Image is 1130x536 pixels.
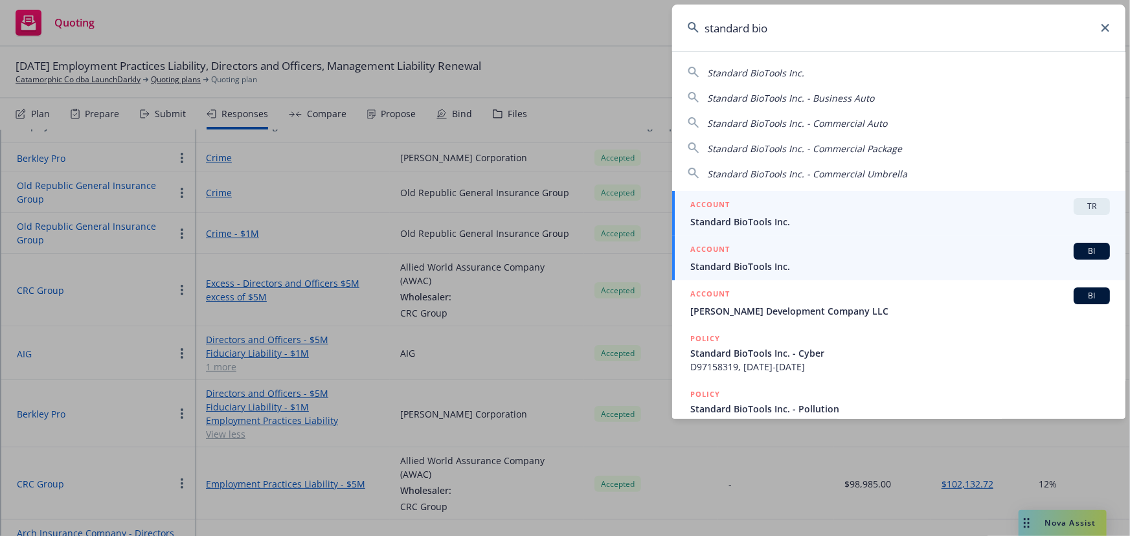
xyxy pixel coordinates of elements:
span: TR [1079,201,1105,212]
h5: ACCOUNT [690,287,730,303]
h5: POLICY [690,332,720,345]
h5: POLICY [690,388,720,401]
span: Standard BioTools Inc. - Pollution [690,402,1110,416]
span: Standard BioTools Inc. - Commercial Auto [707,117,887,129]
span: Standard BioTools Inc. - Business Auto [707,92,874,104]
span: Standard BioTools Inc. - Commercial Package [707,142,902,155]
span: D97158319, [DATE]-[DATE] [690,360,1110,374]
a: ACCOUNTBIStandard BioTools Inc. [672,236,1125,280]
a: ACCOUNTTRStandard BioTools Inc. [672,191,1125,236]
span: G71534078 001, [DATE]-[DATE] [690,416,1110,429]
a: POLICYStandard BioTools Inc. - CyberD97158319, [DATE]-[DATE] [672,325,1125,381]
h5: ACCOUNT [690,198,730,214]
span: Standard BioTools Inc. - Cyber [690,346,1110,360]
input: Search... [672,5,1125,51]
span: [PERSON_NAME] Development Company LLC [690,304,1110,318]
span: Standard BioTools Inc. - Commercial Umbrella [707,168,907,180]
h5: ACCOUNT [690,243,730,258]
a: ACCOUNTBI[PERSON_NAME] Development Company LLC [672,280,1125,325]
span: BI [1079,245,1105,257]
span: Standard BioTools Inc. [690,215,1110,229]
a: POLICYStandard BioTools Inc. - PollutionG71534078 001, [DATE]-[DATE] [672,381,1125,436]
span: Standard BioTools Inc. [690,260,1110,273]
span: Standard BioTools Inc. [707,67,804,79]
span: BI [1079,290,1105,302]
